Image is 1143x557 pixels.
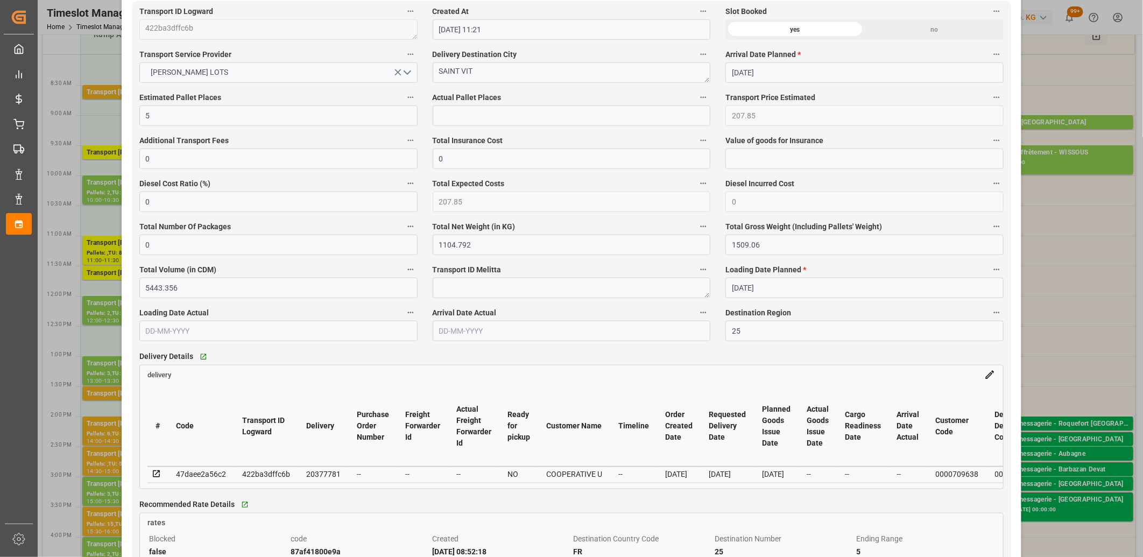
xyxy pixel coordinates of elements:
[990,220,1004,234] button: Total Gross Weight (Including Pallets' Weight)
[754,386,799,467] th: Planned Goods Issue Date
[657,386,701,467] th: Order Created Date
[139,307,209,319] span: Loading Date Actual
[665,468,693,481] div: [DATE]
[725,92,815,103] span: Transport Price Estimated
[897,468,920,481] div: --
[234,386,298,467] th: Transport ID Logward
[990,47,1004,61] button: Arrival Date Planned *
[990,177,1004,191] button: Diesel Incurred Cost
[349,386,397,467] th: Purchase Order Number
[696,306,710,320] button: Arrival Date Actual
[433,135,503,146] span: Total Insurance Cost
[433,178,505,189] span: Total Expected Costs
[725,135,823,146] span: Value of goods for Insurance
[725,178,794,189] span: Diesel Incurred Cost
[696,263,710,277] button: Transport ID Melitta
[147,371,171,379] span: delivery
[696,220,710,234] button: Total Net Weight (in KG)
[139,264,216,276] span: Total Volume (in CDM)
[433,321,711,341] input: DD-MM-YYYY
[574,532,711,545] div: Destination Country Code
[404,306,418,320] button: Loading Date Actual
[433,19,711,40] input: DD-MM-YYYY HH:MM
[990,90,1004,104] button: Transport Price Estimated
[433,307,497,319] span: Arrival Date Actual
[807,468,829,481] div: --
[995,468,1038,481] div: 0000721351
[696,4,710,18] button: Created At
[291,532,428,545] div: code
[865,19,1004,40] div: no
[147,370,171,379] a: delivery
[139,62,418,83] button: open menu
[715,532,852,545] div: Destination Number
[139,6,213,17] span: Transport ID Logward
[139,351,193,362] span: Delivery Details
[147,518,165,527] span: rates
[696,47,710,61] button: Delivery Destination City
[889,386,928,467] th: Arrival Date Actual
[448,386,499,467] th: Actual Freight Forwarder Id
[405,468,440,481] div: --
[725,19,864,40] div: yes
[725,307,791,319] span: Destination Region
[139,19,418,40] textarea: 422ba3dffc6b
[856,532,994,545] div: Ending Range
[507,468,530,481] div: NO
[725,221,882,232] span: Total Gross Weight (Including Pallets' Weight)
[145,67,234,78] span: [PERSON_NAME] LOTS
[357,468,389,481] div: --
[456,468,491,481] div: --
[139,499,235,510] span: Recommended Rate Details
[306,468,341,481] div: 20377781
[990,306,1004,320] button: Destination Region
[696,90,710,104] button: Actual Pallet Places
[433,6,469,17] span: Created At
[990,4,1004,18] button: Slot Booked
[762,468,791,481] div: [DATE]
[176,468,226,481] div: 47daee2a56c2
[433,49,517,60] span: Delivery Destination City
[725,49,801,60] span: Arrival Date Planned
[404,4,418,18] button: Transport ID Logward
[432,532,570,545] div: Created
[696,133,710,147] button: Total Insurance Cost
[404,177,418,191] button: Diesel Cost Ratio (%)
[987,386,1046,467] th: Delivery Destination Code
[147,386,168,467] th: #
[725,62,1004,83] input: DD-MM-YYYY
[139,92,221,103] span: Estimated Pallet Places
[298,386,349,467] th: Delivery
[168,386,234,467] th: Code
[799,386,837,467] th: Actual Goods Issue Date
[433,221,516,232] span: Total Net Weight (in KG)
[404,90,418,104] button: Estimated Pallet Places
[538,386,610,467] th: Customer Name
[404,47,418,61] button: Transport Service Provider
[397,386,448,467] th: Freight Forwarder Id
[433,62,711,83] textarea: SAINT VIT
[139,321,418,341] input: DD-MM-YYYY
[845,468,881,481] div: --
[139,49,231,60] span: Transport Service Provider
[499,386,538,467] th: Ready for pickup
[404,220,418,234] button: Total Number Of Packages
[990,263,1004,277] button: Loading Date Planned *
[149,532,287,545] div: Blocked
[139,135,229,146] span: Additional Transport Fees
[546,468,602,481] div: COOPERATIVE U
[701,386,754,467] th: Requested Delivery Date
[404,133,418,147] button: Additional Transport Fees
[433,264,502,276] span: Transport ID Melitta
[709,468,746,481] div: [DATE]
[725,264,806,276] span: Loading Date Planned
[618,468,649,481] div: --
[696,177,710,191] button: Total Expected Costs
[140,513,1003,528] a: rates
[139,221,231,232] span: Total Number Of Packages
[139,178,210,189] span: Diesel Cost Ratio (%)
[610,386,657,467] th: Timeline
[725,6,767,17] span: Slot Booked
[928,386,987,467] th: Customer Code
[404,263,418,277] button: Total Volume (in CDM)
